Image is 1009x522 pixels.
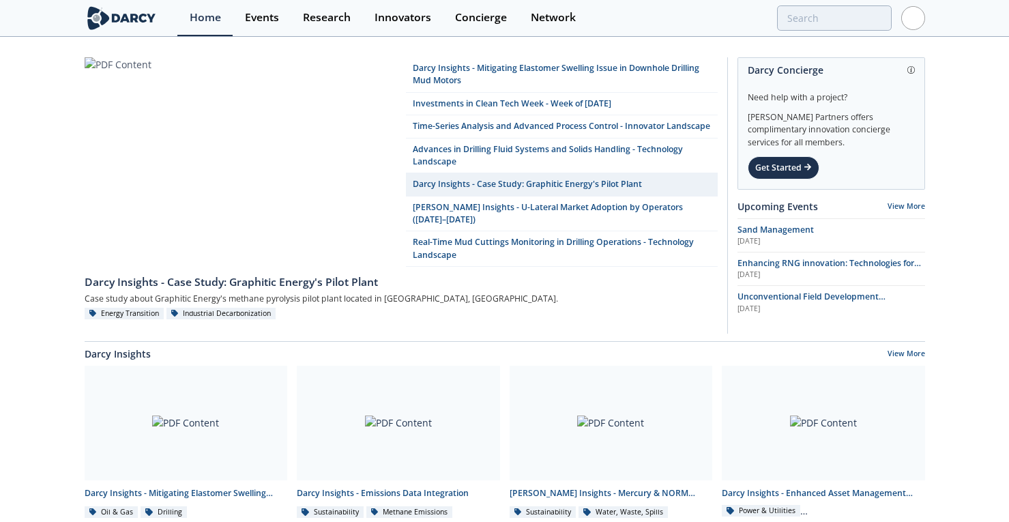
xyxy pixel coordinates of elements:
div: Case study about Graphitic Energy's methane pyrolysis pilot plant located in [GEOGRAPHIC_DATA], [... [85,290,718,307]
div: Darcy Insights - Case Study: Graphitic Energy's Pilot Plant [85,274,718,291]
span: Enhancing RNG innovation: Technologies for Sustainable Energy [737,257,921,281]
div: Sustainability [510,506,576,519]
div: Research [303,12,351,23]
a: PDF Content Darcy Insights - Emissions Data Integration Sustainability Methane Emissions [292,366,505,519]
div: Innovators [375,12,431,23]
div: Events [245,12,279,23]
a: Advances in Drilling Fluid Systems and Solids Handling - Technology Landscape [406,139,718,174]
div: Industrial Decarbonization [166,308,276,320]
a: Unconventional Field Development Optimization through Geochemical Fingerprinting Technology [DATE] [737,291,925,314]
div: Sustainability [297,506,364,519]
div: Oil & Gas [85,506,138,519]
div: [PERSON_NAME] Insights - Mercury & NORM Detection and [MEDICAL_DATA] [510,487,713,499]
img: information.svg [907,66,915,74]
span: Unconventional Field Development Optimization through Geochemical Fingerprinting Technology [737,291,886,328]
a: Real-Time Mud Cuttings Monitoring in Drilling Operations - Technology Landscape [406,231,718,267]
span: Sand Management [737,224,814,235]
div: Need help with a project? [748,82,915,104]
div: Drilling [141,506,187,519]
a: Sand Management [DATE] [737,224,925,247]
a: PDF Content [PERSON_NAME] Insights - Mercury & NORM Detection and [MEDICAL_DATA] Sustainability W... [505,366,718,519]
div: Methane Emissions [366,506,453,519]
a: Darcy Insights [85,347,151,361]
a: Darcy Insights - Case Study: Graphitic Energy's Pilot Plant [85,267,718,290]
img: logo-wide.svg [85,6,159,30]
a: PDF Content Darcy Insights - Enhanced Asset Management (O&M) for Onshore Wind Farms Power & Utili... [717,366,930,519]
a: [PERSON_NAME] Insights - U-Lateral Market Adoption by Operators ([DATE]–[DATE]) [406,197,718,232]
div: [DATE] [737,304,925,315]
div: [DATE] [737,236,925,247]
div: Darcy Insights - Emissions Data Integration [297,487,500,499]
div: [PERSON_NAME] Partners offers complimentary innovation concierge services for all members. [748,104,915,149]
input: Advanced Search [777,5,892,31]
iframe: chat widget [952,467,995,508]
div: Water, Waste, Spills [579,506,668,519]
a: PDF Content Darcy Insights - Mitigating Elastomer Swelling Issue in Downhole Drilling Mud Motors ... [80,366,293,519]
div: Power & Utilities [722,505,800,517]
div: Get Started [748,156,819,179]
div: Energy Transition [85,308,164,320]
a: Upcoming Events [737,199,818,214]
a: Time-Series Analysis and Advanced Process Control - Innovator Landscape [406,115,718,138]
a: Investments in Clean Tech Week - Week of [DATE] [406,93,718,115]
a: Darcy Insights - Case Study: Graphitic Energy's Pilot Plant [406,173,718,196]
div: Darcy Insights - Enhanced Asset Management (O&M) for Onshore Wind Farms [722,487,925,499]
div: Concierge [455,12,507,23]
img: Profile [901,6,925,30]
a: Darcy Insights - Mitigating Elastomer Swelling Issue in Downhole Drilling Mud Motors [406,57,718,93]
div: [DATE] [737,270,925,280]
div: Darcy Concierge [748,58,915,82]
div: Network [531,12,576,23]
a: Enhancing RNG innovation: Technologies for Sustainable Energy [DATE] [737,257,925,280]
div: Darcy Insights - Mitigating Elastomer Swelling Issue in Downhole Drilling Mud Motors [85,487,288,499]
div: Home [190,12,221,23]
a: View More [888,201,925,211]
a: View More [888,349,925,361]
